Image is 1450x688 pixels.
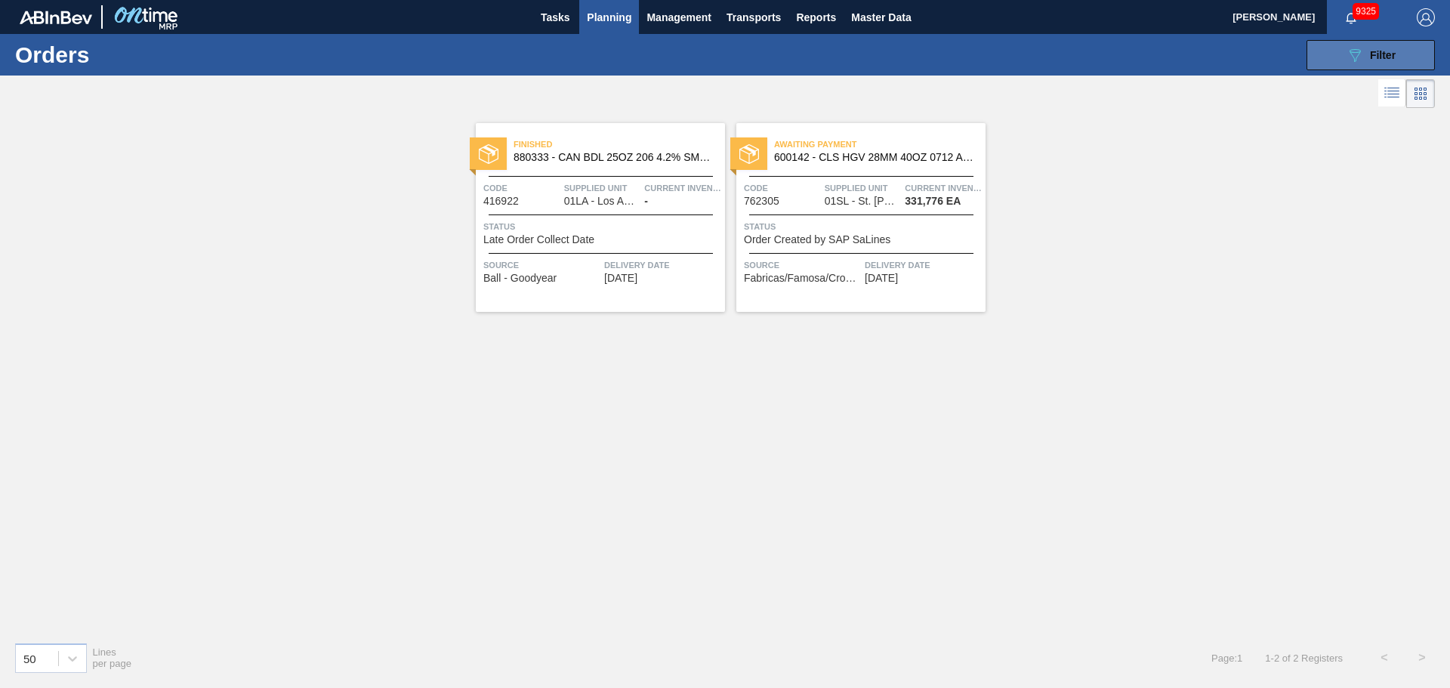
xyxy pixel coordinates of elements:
span: Filter [1370,49,1396,61]
div: Card Vision [1406,79,1435,108]
span: Status [744,219,982,234]
span: Status [483,219,721,234]
div: List Vision [1378,79,1406,108]
span: Source [483,258,600,273]
span: 9325 [1353,3,1379,20]
img: status [479,144,498,164]
span: 06/18/2023 [604,273,637,284]
img: TNhmsLtSVTkK8tSr43FrP2fwEKptu5GPRR3wAAAABJRU5ErkJggg== [20,11,92,24]
span: Supplied Unit [564,180,641,196]
span: Planning [587,8,631,26]
button: Notifications [1327,7,1375,28]
span: Finished [514,137,725,152]
span: Fabricas/Famosa/CrownCork - Monterrey [744,273,861,284]
img: Logout [1417,8,1435,26]
button: > [1403,639,1441,677]
a: statusFinished880333 - CAN BDL 25OZ 206 4.2% SMTH 1122 GEN BEERCode416922Supplied Unit01LA - Los ... [464,123,725,312]
span: Code [483,180,560,196]
span: Awaiting Payment [774,137,986,152]
span: 01SL - St. Louis Brewery [825,196,900,207]
span: Tasks [538,8,572,26]
span: Delivery Date [865,258,982,273]
img: status [739,144,759,164]
span: 331,776 EA [905,196,961,207]
h1: Orders [15,46,241,63]
span: Transports [727,8,781,26]
span: 416922 [483,196,519,207]
span: Late Order Collect Date [483,234,594,245]
span: Code [744,180,821,196]
button: Filter [1307,40,1435,70]
span: Current inventory [905,180,982,196]
button: < [1365,639,1403,677]
span: Current inventory [644,180,721,196]
span: 01LA - Los Angeles Brewery [564,196,640,207]
div: 50 [23,652,36,665]
span: Ball - Goodyear [483,273,557,284]
span: 880333 - CAN BDL 25OZ 206 4.2% SMTH 1122 GEN BEER [514,152,713,163]
span: Reports [796,8,836,26]
span: Source [744,258,861,273]
span: Master Data [851,8,911,26]
span: 762305 [744,196,779,207]
span: 1 - 2 of 2 Registers [1265,653,1343,664]
span: Supplied Unit [825,180,902,196]
span: - [644,196,648,207]
span: Delivery Date [604,258,721,273]
span: Page : 1 [1211,653,1242,664]
span: 600142 - CLS HGV 28MM 40OZ 0712 ALUM GLSBTL 4-COL [774,152,973,163]
a: statusAwaiting Payment600142 - CLS HGV 28MM 40OZ 0712 ALUM GLSBTL 4-COLCode762305Supplied Unit01S... [725,123,986,312]
span: 09/09/2025 [865,273,898,284]
span: Lines per page [93,646,132,669]
span: Management [646,8,711,26]
span: Order Created by SAP SaLines [744,234,890,245]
